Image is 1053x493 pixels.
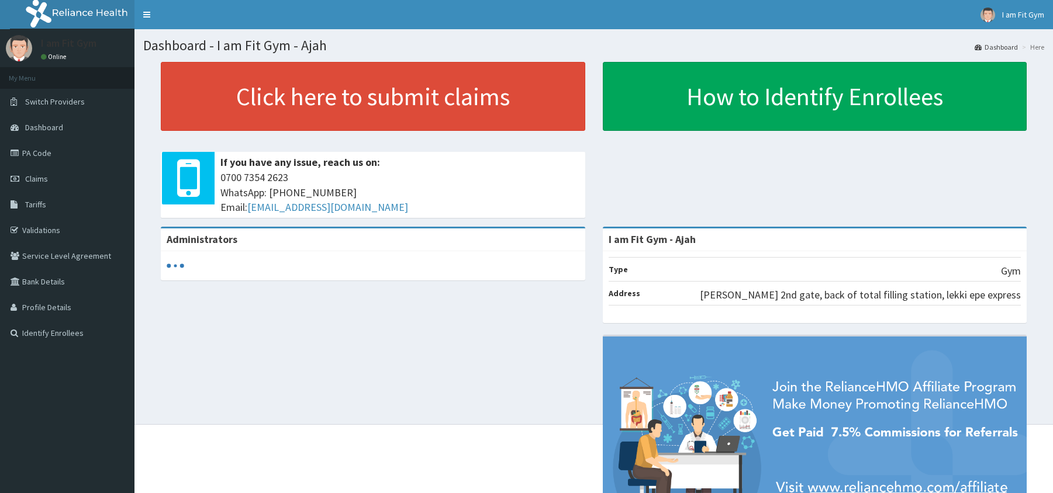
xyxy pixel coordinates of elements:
span: Tariffs [25,199,46,210]
strong: I am Fit Gym - Ajah [609,232,696,246]
img: User Image [6,35,32,61]
span: I am Fit Gym [1002,9,1044,20]
b: Address [609,288,640,298]
p: [PERSON_NAME] 2nd gate, back of total filling station, lekki epe express [700,287,1021,303]
p: Gym [1001,263,1021,279]
span: 0700 7354 2623 WhatsApp: [PHONE_NUMBER] Email: [220,170,579,215]
a: How to Identify Enrollees [603,62,1027,131]
a: Online [41,53,69,61]
svg: audio-loading [167,257,184,275]
b: Administrators [167,232,237,246]
span: Switch Providers [25,96,85,107]
a: Click here to submit claims [161,62,585,131]
span: Dashboard [25,122,63,133]
b: If you have any issue, reach us on: [220,155,380,169]
h1: Dashboard - I am Fit Gym - Ajah [143,38,1044,53]
a: [EMAIL_ADDRESS][DOMAIN_NAME] [247,200,408,214]
li: Here [1019,42,1044,52]
b: Type [609,264,628,275]
img: User Image [981,8,995,22]
span: Claims [25,173,48,184]
p: I am Fit Gym [41,38,96,48]
a: Dashboard [975,42,1018,52]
